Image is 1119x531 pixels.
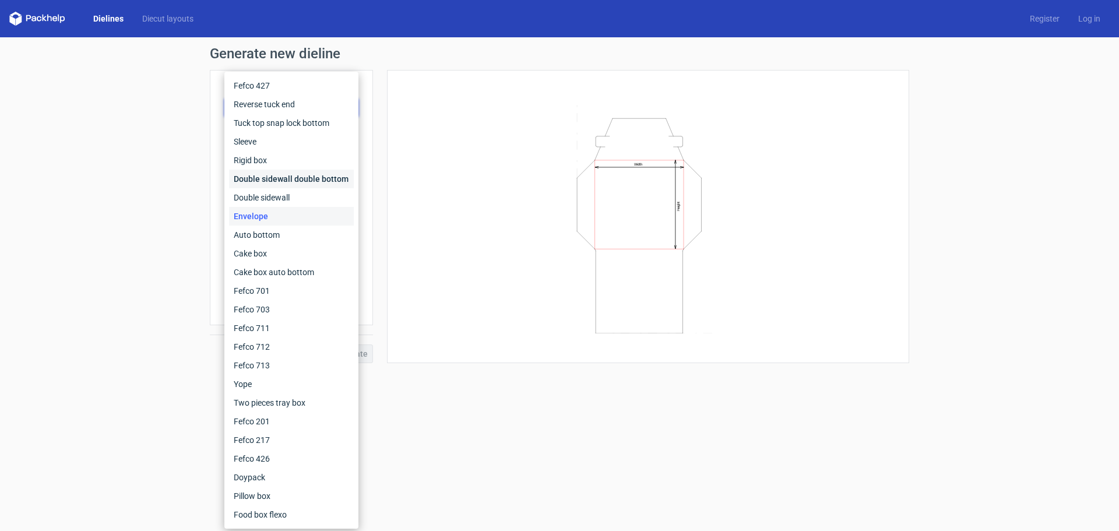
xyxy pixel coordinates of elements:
[229,300,354,319] div: Fefco 703
[229,114,354,132] div: Tuck top snap lock bottom
[634,162,642,166] text: Width
[210,47,909,61] h1: Generate new dieline
[229,356,354,375] div: Fefco 713
[229,431,354,449] div: Fefco 217
[229,226,354,244] div: Auto bottom
[229,375,354,393] div: Yope
[229,337,354,356] div: Fefco 712
[229,244,354,263] div: Cake box
[229,76,354,95] div: Fefco 427
[229,505,354,524] div: Food box flexo
[229,487,354,505] div: Pillow box
[229,170,354,188] div: Double sidewall double bottom
[229,412,354,431] div: Fefco 201
[676,201,681,210] text: Height
[229,132,354,151] div: Sleeve
[1069,13,1110,24] a: Log in
[229,95,354,114] div: Reverse tuck end
[229,319,354,337] div: Fefco 711
[229,263,354,282] div: Cake box auto bottom
[229,393,354,412] div: Two pieces tray box
[229,282,354,300] div: Fefco 701
[229,188,354,207] div: Double sidewall
[84,13,133,24] a: Dielines
[1021,13,1069,24] a: Register
[133,13,203,24] a: Diecut layouts
[229,468,354,487] div: Doypack
[229,207,354,226] div: Envelope
[229,449,354,468] div: Fefco 426
[229,151,354,170] div: Rigid box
